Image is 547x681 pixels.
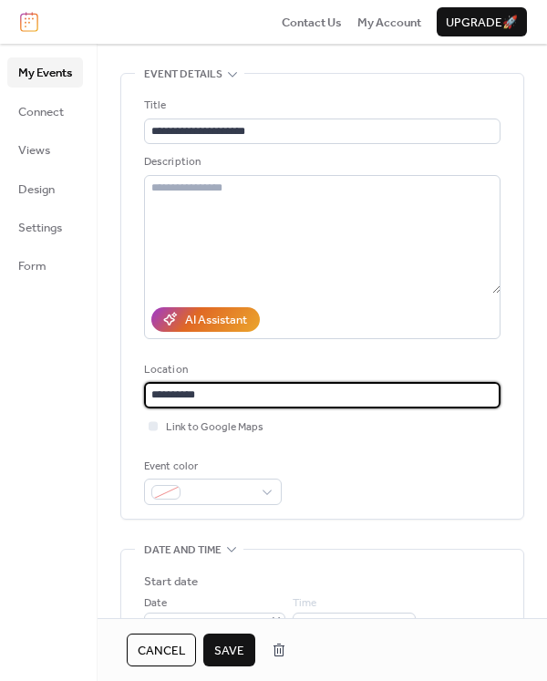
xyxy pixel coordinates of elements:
span: Settings [18,219,62,237]
span: Contact Us [282,14,342,32]
span: Date and time [144,542,222,560]
div: Location [144,361,497,379]
a: My Events [7,57,83,87]
span: Time [293,594,316,613]
div: Description [144,153,497,171]
a: Views [7,135,83,164]
a: Design [7,174,83,203]
div: Title [144,97,497,115]
span: Cancel [138,642,185,660]
div: AI Assistant [185,311,247,329]
div: Start date [144,573,198,591]
button: Cancel [127,634,196,666]
img: logo [20,12,38,32]
span: Save [214,642,244,660]
span: Link to Google Maps [166,418,263,437]
a: Form [7,251,83,280]
div: Event color [144,458,278,476]
a: Connect [7,97,83,126]
span: Event details [144,66,222,84]
span: My Events [18,64,72,82]
span: Design [18,181,55,199]
span: My Account [357,14,421,32]
span: Upgrade 🚀 [446,14,518,32]
span: Date [144,594,167,613]
span: Connect [18,103,64,121]
a: Contact Us [282,13,342,31]
span: Form [18,257,46,275]
button: AI Assistant [151,307,260,331]
a: Settings [7,212,83,242]
a: My Account [357,13,421,31]
span: Views [18,141,50,160]
button: Upgrade🚀 [437,7,527,36]
button: Save [203,634,255,666]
